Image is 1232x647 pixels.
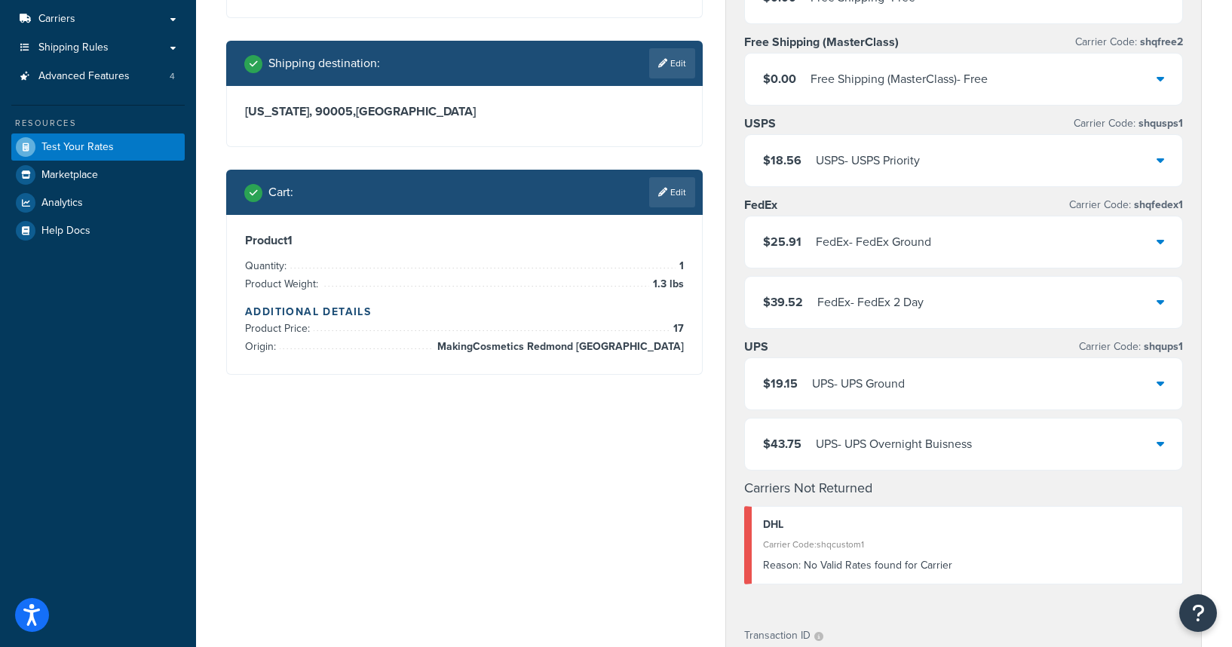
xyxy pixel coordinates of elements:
[763,293,803,311] span: $39.52
[1069,195,1183,216] p: Carrier Code:
[41,225,90,238] span: Help Docs
[649,48,695,78] a: Edit
[38,13,75,26] span: Carriers
[763,375,798,392] span: $19.15
[1135,115,1183,131] span: shqusps1
[649,275,684,293] span: 1.3 lbs
[817,292,924,313] div: FedEx - FedEx 2 Day
[11,133,185,161] a: Test Your Rates
[11,63,185,90] li: Advanced Features
[763,70,796,87] span: $0.00
[11,217,185,244] a: Help Docs
[676,257,684,275] span: 1
[744,116,776,131] h3: USPS
[11,63,185,90] a: Advanced Features4
[11,161,185,189] a: Marketplace
[763,435,801,452] span: $43.75
[41,141,114,154] span: Test Your Rates
[816,434,972,455] div: UPS - UPS Overnight Buisness
[649,177,695,207] a: Edit
[763,555,1171,576] div: No Valid Rates found for Carrier
[763,233,801,250] span: $25.91
[11,34,185,62] a: Shipping Rules
[245,304,684,320] h4: Additional Details
[268,186,293,199] h2: Cart :
[245,104,684,119] h3: [US_STATE], 90005 , [GEOGRAPHIC_DATA]
[170,70,175,83] span: 4
[744,478,1183,498] h4: Carriers Not Returned
[763,514,1171,535] div: DHL
[763,534,1171,555] div: Carrier Code: shqcustom1
[816,232,931,253] div: FedEx - FedEx Ground
[812,373,905,394] div: UPS - UPS Ground
[245,258,290,274] span: Quantity:
[744,339,768,354] h3: UPS
[245,276,322,292] span: Product Weight:
[41,169,98,182] span: Marketplace
[11,117,185,130] div: Resources
[11,5,185,33] a: Carriers
[816,150,920,171] div: USPS - USPS Priority
[744,198,777,213] h3: FedEx
[1079,336,1183,357] p: Carrier Code:
[11,189,185,216] a: Analytics
[670,320,684,338] span: 17
[1179,594,1217,632] button: Open Resource Center
[1075,32,1183,53] p: Carrier Code:
[763,557,801,573] span: Reason:
[744,625,811,646] p: Transaction ID
[744,35,899,50] h3: Free Shipping (MasterClass)
[1074,113,1183,134] p: Carrier Code:
[268,57,380,70] h2: Shipping destination :
[38,70,130,83] span: Advanced Features
[38,41,109,54] span: Shipping Rules
[811,69,988,90] div: Free Shipping (MasterClass) - Free
[245,339,280,354] span: Origin:
[245,233,684,248] h3: Product 1
[245,320,314,336] span: Product Price:
[434,338,684,356] span: MakingCosmetics Redmond [GEOGRAPHIC_DATA]
[1131,197,1183,213] span: shqfedex1
[41,197,83,210] span: Analytics
[763,152,801,169] span: $18.56
[1137,34,1183,50] span: shqfree2
[1141,339,1183,354] span: shqups1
